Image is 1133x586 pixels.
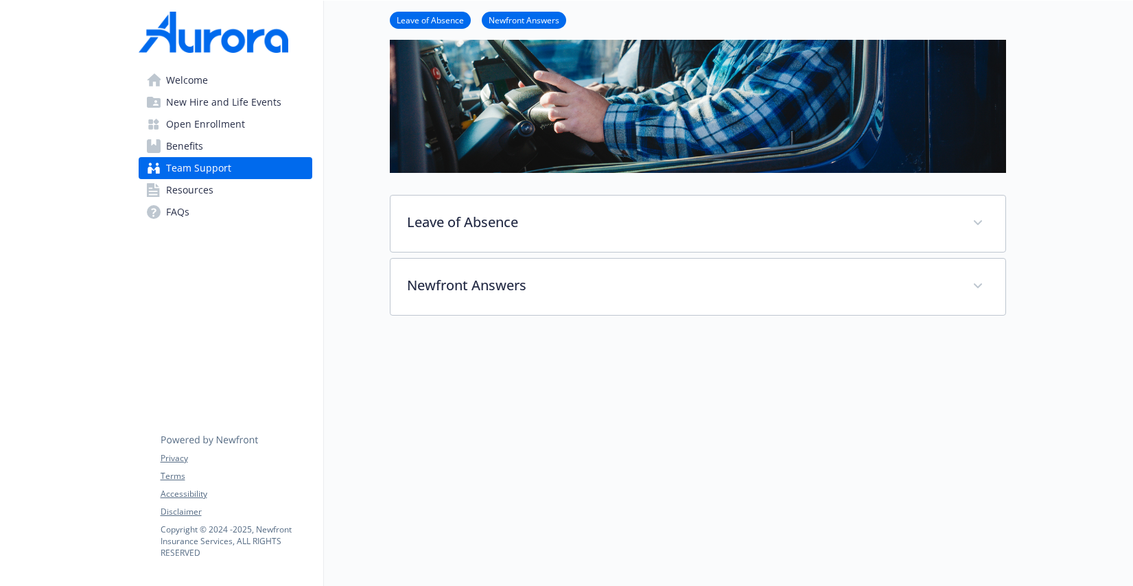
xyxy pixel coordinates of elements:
div: Leave of Absence [390,196,1005,252]
span: Resources [166,179,213,201]
a: Terms [161,470,312,482]
div: Newfront Answers [390,259,1005,315]
span: Benefits [166,135,203,157]
p: Copyright © 2024 - 2025 , Newfront Insurance Services, ALL RIGHTS RESERVED [161,524,312,559]
p: Leave of Absence [407,212,956,233]
span: Welcome [166,69,208,91]
a: New Hire and Life Events [139,91,312,113]
a: Resources [139,179,312,201]
p: Newfront Answers [407,275,956,296]
a: Team Support [139,157,312,179]
a: Newfront Answers [482,13,566,26]
span: Open Enrollment [166,113,245,135]
span: Team Support [166,157,231,179]
a: Welcome [139,69,312,91]
a: Open Enrollment [139,113,312,135]
a: Disclaimer [161,506,312,518]
a: Privacy [161,452,312,465]
span: New Hire and Life Events [166,91,281,113]
a: Accessibility [161,488,312,500]
span: FAQs [166,201,189,223]
a: Leave of Absence [390,13,471,26]
a: FAQs [139,201,312,223]
a: Benefits [139,135,312,157]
